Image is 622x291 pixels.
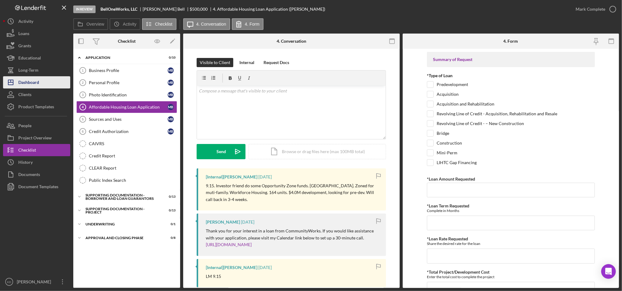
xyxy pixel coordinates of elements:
div: Long-Term [18,64,38,78]
button: Grants [3,40,70,52]
div: Document Templates [18,181,58,194]
div: M B [168,80,174,86]
label: Checklist [155,22,173,27]
a: 1Business ProfileMB [76,64,177,77]
div: Open Intercom Messenger [601,264,616,279]
div: CAIVRS [89,141,177,146]
button: Visible to Client [197,58,233,67]
a: 3Photo IdentificationMB [76,89,177,101]
button: Checklist [3,144,70,156]
div: Send [216,144,226,159]
label: Acquisition and Rehabilitation [437,101,494,107]
div: Educational [18,52,41,66]
div: Supporting Documentation - Borrower and Loan Guarantors [85,193,160,200]
button: KD[PERSON_NAME] [3,276,70,288]
p: Thank you for your interest in a loan from CommunityWorks. If you would like assistance with your... [206,228,380,241]
time: 2025-09-15 18:15 [241,220,254,225]
tspan: 5 [82,117,84,121]
button: Activity [110,18,140,30]
button: Educational [3,52,70,64]
div: 0 / 13 [165,209,176,212]
button: 4. Form [232,18,264,30]
label: 4. Form [245,22,260,27]
div: Public Index Search [89,178,177,183]
button: Documents [3,168,70,181]
a: Credit Report [76,150,177,162]
div: [PERSON_NAME] [206,220,240,225]
label: Bridge [437,130,449,136]
label: LIHTC Gap Financing [437,160,477,166]
button: Product Templates [3,101,70,113]
b: BellOneWorks, LLC [100,7,137,12]
tspan: 4 [82,105,84,109]
button: Send [197,144,246,159]
button: History [3,156,70,168]
div: People [18,120,31,133]
text: KD [7,280,11,284]
div: Share the desired rate for the loan [427,241,595,246]
div: Loans [18,27,29,41]
div: 0 / 10 [165,56,176,59]
a: Dashboard [3,76,70,88]
time: 2025-09-15 18:14 [258,265,272,270]
label: *Total Project/Development Cost [427,269,489,275]
tspan: 2 [82,81,84,84]
div: Request Docs [264,58,289,67]
label: Construction [437,140,462,146]
div: 4. Affordable Housing Loan Application ([PERSON_NAME]) [213,7,325,12]
label: Predevelopment [437,81,468,88]
a: 4Affordable Housing Loan ApplicationMB [76,101,177,113]
div: 0 / 8 [165,236,176,240]
div: Summary of Request [433,57,589,62]
label: Mini-Perm [437,150,457,156]
a: Clients [3,88,70,101]
div: [PERSON_NAME] Bell [143,7,190,12]
button: People [3,120,70,132]
div: M B [168,67,174,74]
div: CLEAR Report [89,166,177,171]
div: Complete in Months [427,208,595,213]
button: Overview [73,18,108,30]
div: 0 / 13 [165,195,176,199]
button: Loans [3,27,70,40]
button: Project Overview [3,132,70,144]
div: Sources and Uses [89,117,168,122]
div: Credit Authorization [89,129,168,134]
div: Project Overview [18,132,52,145]
div: Product Templates [18,101,54,114]
div: Checklist [18,144,36,158]
div: Enter the total cost to complete the project [427,275,595,279]
span: $500,000 [190,6,208,12]
p: LM 9.15 [206,273,221,280]
div: Personal Profile [89,80,168,85]
div: M B [168,104,174,110]
div: In Review [73,5,96,13]
label: Overview [86,22,104,27]
button: Long-Term [3,64,70,76]
div: Clients [18,88,31,102]
div: Activity [18,15,33,29]
a: 5Sources and UsesMB [76,113,177,125]
label: *Loan Term Requested [427,203,469,208]
label: Revolving Line of Credit - – New Construction [437,120,524,127]
div: [Internal] [PERSON_NAME] [206,174,257,179]
div: Grants [18,40,31,53]
label: Activity [123,22,136,27]
label: Acquisition [437,91,459,97]
p: 9.15. Investor friend do some Opportunity Zone funds. [GEOGRAPHIC_DATA]. Zoned for muti-family. W... [206,182,380,203]
button: Mark Complete [569,3,619,15]
div: Checklist [118,39,136,44]
a: Activity [3,15,70,27]
a: Document Templates [3,181,70,193]
div: 4. Conversation [277,39,306,44]
div: Approval and Closing Phase [85,236,160,240]
a: CAIVRS [76,138,177,150]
